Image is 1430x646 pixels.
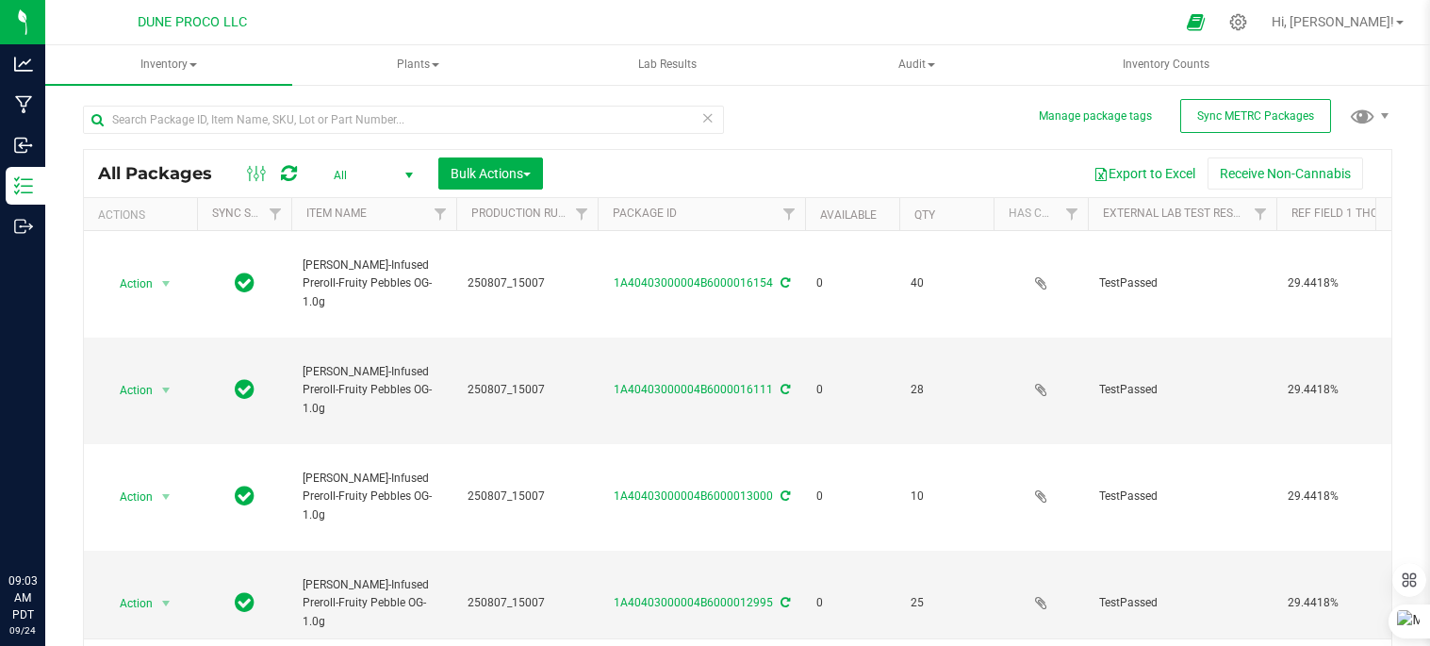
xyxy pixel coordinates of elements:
span: In Sync [235,483,255,509]
p: 09:03 AM PDT [8,572,37,623]
span: TestPassed [1099,488,1265,505]
span: [PERSON_NAME]-Infused Preroll-Fruity Pebble OG-1.0g [303,576,445,631]
inline-svg: Analytics [14,55,33,74]
span: Clear [701,106,715,130]
p: 09/24 [8,623,37,638]
span: All Packages [98,163,231,184]
div: Manage settings [1226,13,1250,31]
span: Sync from Compliance System [778,489,790,503]
span: select [155,590,178,617]
span: 29.4418% [1288,274,1430,292]
button: Manage package tags [1039,108,1152,124]
a: 1A40403000004B6000016154 [614,276,773,290]
span: Inventory Counts [1097,57,1235,73]
span: In Sync [235,376,255,403]
inline-svg: Manufacturing [14,95,33,114]
a: Ref Field 1 THC [1291,207,1378,220]
a: Filter [774,198,805,230]
span: select [155,271,178,297]
span: Bulk Actions [451,166,531,181]
a: Item Name [306,207,367,220]
span: Sync from Compliance System [778,383,790,396]
a: 1A40403000004B6000013000 [614,489,773,503]
span: [PERSON_NAME]-Infused Preroll-Fruity Pebbles OG-1.0g [303,363,445,418]
span: 29.4418% [1288,594,1430,612]
span: In Sync [235,270,255,296]
span: Action [103,484,154,510]
span: 0 [816,594,888,612]
a: Audit [793,45,1040,85]
a: Filter [1245,198,1276,230]
a: Qty [914,208,935,222]
a: Filter [425,198,456,230]
span: select [155,484,178,510]
span: 40 [911,274,982,292]
span: [PERSON_NAME]-Infused Preroll-Fruity Pebbles OG-1.0g [303,470,445,524]
button: Export to Excel [1081,157,1208,190]
span: Sync from Compliance System [778,596,790,609]
span: TestPassed [1099,274,1265,292]
span: 0 [816,274,888,292]
span: 0 [816,488,888,505]
span: [PERSON_NAME]-Infused Preroll-Fruity Pebbles OG-1.0g [303,257,445,311]
span: Plants [295,46,540,84]
a: External Lab Test Result [1103,207,1251,220]
a: Plants [294,45,541,85]
a: Inventory [45,45,292,85]
inline-svg: Inventory [14,176,33,195]
span: Audit [794,46,1039,84]
span: 250807_15007 [468,488,586,505]
th: Has COA [994,198,1088,231]
span: Action [103,377,154,404]
span: TestPassed [1099,381,1265,399]
span: Action [103,590,154,617]
span: Action [103,271,154,297]
a: Inventory Counts [1043,45,1290,85]
inline-svg: Outbound [14,217,33,236]
span: 0 [816,381,888,399]
span: TestPassed [1099,594,1265,612]
span: 29.4418% [1288,381,1430,399]
span: 250807_15007 [468,594,586,612]
iframe: Resource center [19,495,75,552]
span: Sync from Compliance System [778,276,790,290]
span: Hi, [PERSON_NAME]! [1272,14,1394,29]
span: Open Ecommerce Menu [1175,4,1217,41]
span: 250807_15007 [468,381,586,399]
span: In Sync [235,589,255,616]
a: Sync Status [212,207,285,220]
span: 250807_15007 [468,274,586,292]
a: 1A40403000004B6000016111 [614,383,773,396]
span: Lab Results [613,57,722,73]
input: Search Package ID, Item Name, SKU, Lot or Part Number... [83,106,724,134]
span: 28 [911,381,982,399]
span: Sync METRC Packages [1197,109,1314,123]
span: 10 [911,488,982,505]
span: DUNE PROCO LLC [138,14,247,30]
a: Available [820,208,877,222]
span: 29.4418% [1288,488,1430,505]
a: 1A40403000004B6000012995 [614,596,773,609]
button: Bulk Actions [438,157,543,190]
a: Package ID [613,207,677,220]
span: select [155,377,178,404]
button: Receive Non-Cannabis [1208,157,1363,190]
a: Filter [567,198,598,230]
a: Production Run [471,207,567,220]
span: 25 [911,594,982,612]
a: Lab Results [544,45,791,85]
a: Filter [260,198,291,230]
div: Actions [98,208,189,222]
button: Sync METRC Packages [1180,99,1331,133]
inline-svg: Inbound [14,136,33,155]
a: Filter [1057,198,1088,230]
